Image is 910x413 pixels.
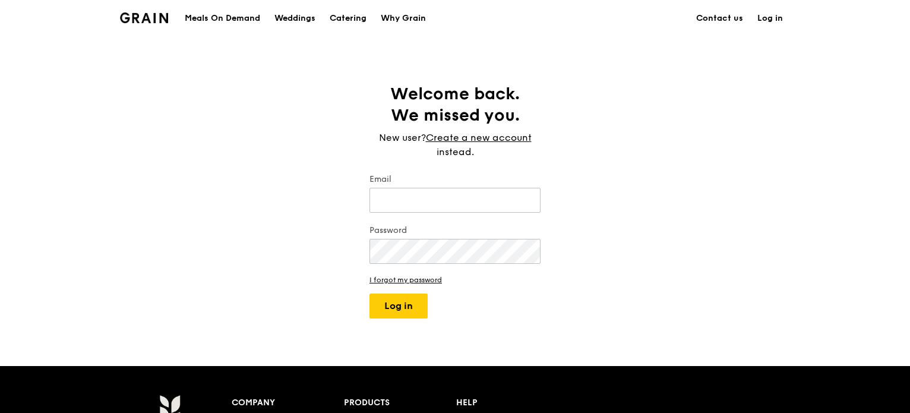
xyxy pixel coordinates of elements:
[185,1,260,36] div: Meals On Demand
[456,395,568,411] div: Help
[374,1,433,36] a: Why Grain
[120,12,168,23] img: Grain
[232,395,344,411] div: Company
[437,146,474,157] span: instead.
[379,132,426,143] span: New user?
[369,294,428,319] button: Log in
[381,1,426,36] div: Why Grain
[369,174,541,185] label: Email
[369,225,541,237] label: Password
[274,1,315,36] div: Weddings
[369,276,541,284] a: I forgot my password
[267,1,323,36] a: Weddings
[426,131,532,145] a: Create a new account
[750,1,790,36] a: Log in
[330,1,366,36] div: Catering
[369,83,541,126] h1: Welcome back. We missed you.
[344,395,456,411] div: Products
[323,1,374,36] a: Catering
[689,1,750,36] a: Contact us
